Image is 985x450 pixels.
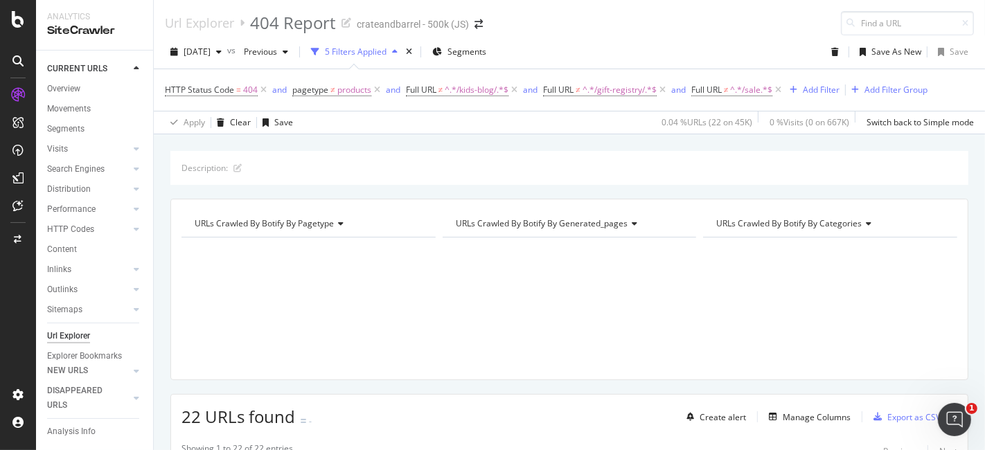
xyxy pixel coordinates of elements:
a: Explorer Bookmarks [47,349,143,363]
span: HTTP Status Code [165,84,234,96]
a: Movements [47,102,143,116]
span: ^.*/gift-registry/.*$ [583,80,657,100]
button: and [386,83,400,96]
div: 404 Report [250,11,336,35]
div: Visits [47,142,68,156]
a: Overview [47,82,143,96]
a: CURRENT URLS [47,62,130,76]
div: - [309,415,312,427]
button: Save [932,41,968,63]
span: 2025 Oct. 6th [184,46,211,57]
div: Explorer Bookmarks [47,349,122,363]
div: Add Filter Group [864,84,928,96]
a: DISAPPEARED URLS [47,384,130,413]
div: arrow-right-arrow-left [474,19,483,29]
div: Clear [230,116,251,128]
button: Save As New [854,41,921,63]
a: Segments [47,122,143,136]
div: Outlinks [47,282,78,297]
div: CURRENT URLS [47,62,107,76]
button: Add Filter Group [846,82,928,98]
div: 0 % Visits ( 0 on 667K ) [770,116,849,128]
div: Sitemaps [47,303,82,317]
span: Full URL [543,84,574,96]
div: Analysis Info [47,424,96,439]
div: Segments [47,122,85,136]
div: and [523,84,538,96]
button: Create alert [681,406,746,428]
span: ^.*/kids-blog/.*$ [445,80,508,100]
div: NEW URLS [47,363,88,378]
div: Distribution [47,182,91,197]
a: Outlinks [47,282,130,297]
h4: URLs Crawled By Botify By generated_pages [453,213,684,235]
a: Distribution [47,182,130,197]
span: Segments [447,46,486,57]
div: Inlinks [47,262,71,277]
div: Movements [47,102,91,116]
div: Performance [47,202,96,217]
img: Equal [301,419,306,423]
input: Find a URL [841,11,974,35]
button: Apply [165,111,205,134]
button: Clear [211,111,251,134]
a: NEW URLS [47,363,130,378]
a: Url Explorer [165,15,234,30]
a: Performance [47,202,130,217]
span: ≠ [724,84,729,96]
span: Previous [238,46,277,57]
span: 1 [966,403,977,414]
button: 5 Filters Applied [305,41,403,63]
button: Previous [238,41,294,63]
div: Apply [184,116,205,128]
div: and [272,84,287,96]
button: and [671,83,686,96]
div: Url Explorer [47,329,90,343]
span: vs [227,44,238,56]
div: and [386,84,400,96]
button: Add Filter [784,82,840,98]
div: Overview [47,82,80,96]
div: Manage Columns [783,411,851,423]
a: HTTP Codes [47,222,130,237]
div: SiteCrawler [47,23,142,39]
div: Create alert [700,411,746,423]
button: Manage Columns [763,408,851,425]
a: Url Explorer [47,329,143,343]
span: URLs Crawled By Botify By categories [716,217,862,229]
div: times [403,45,415,59]
span: 22 URLs found [181,405,295,428]
span: URLs Crawled By Botify By generated_pages [456,217,628,229]
div: DISAPPEARED URLS [47,384,117,413]
button: and [523,83,538,96]
span: 404 [243,80,258,100]
button: [DATE] [165,41,227,63]
button: and [272,83,287,96]
span: URLs Crawled By Botify By pagetype [195,217,334,229]
a: Search Engines [47,162,130,177]
span: ^.*/sale.*$ [730,80,772,100]
span: Full URL [406,84,436,96]
div: Save [274,116,293,128]
a: Visits [47,142,130,156]
span: = [236,84,241,96]
a: Inlinks [47,262,130,277]
div: Search Engines [47,162,105,177]
a: Content [47,242,143,257]
div: crateandbarrel - 500k (JS) [357,17,469,31]
div: HTTP Codes [47,222,94,237]
button: Export as CSV [868,406,941,428]
div: Analytics [47,11,142,23]
iframe: Intercom live chat [938,403,971,436]
span: Full URL [691,84,722,96]
button: Switch back to Simple mode [861,111,974,134]
span: ≠ [330,84,335,96]
span: ≠ [576,84,580,96]
div: Switch back to Simple mode [867,116,974,128]
div: 0.04 % URLs ( 22 on 45K ) [662,116,752,128]
button: Segments [427,41,492,63]
span: pagetype [292,84,328,96]
div: Save As New [871,46,921,57]
div: Content [47,242,77,257]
